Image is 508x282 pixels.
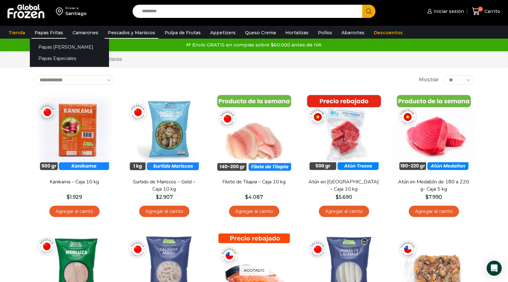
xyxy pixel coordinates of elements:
span: $ [156,194,159,200]
a: Queso Crema [242,27,279,39]
img: address-field-icon.svg [56,6,65,17]
a: Pulpa de Frutas [161,27,204,39]
span: $ [245,194,248,200]
a: Atún en [GEOGRAPHIC_DATA] – Caja 10 kg [308,178,380,193]
a: Agregar al carrito: “Atún en Trozos - Caja 10 kg” [319,206,369,217]
a: Camarones [69,27,101,39]
bdi: 5.690 [336,194,352,200]
a: Agregar al carrito: “Filete de Tilapia - Caja 10 kg” [229,206,279,217]
bdi: 1.929 [67,194,82,200]
span: $ [425,194,429,200]
a: Papas [PERSON_NAME] [30,41,109,53]
a: Atún en Medallón de 180 a 220 g- Caja 5 kg [397,178,470,193]
span: Carrito [483,8,500,14]
a: Pescados y Mariscos [105,27,158,39]
a: Papas Especiales [30,53,109,64]
a: Papas Fritas [31,27,66,39]
a: Surtido de Mariscos – Gold – Caja 10 kg [128,178,200,193]
span: Mostrar [419,76,439,84]
span: $ [336,194,339,200]
bdi: 4.087 [245,194,263,200]
p: Agotado [239,265,269,276]
span: $ [67,194,70,200]
a: Pollos [315,27,335,39]
a: Iniciar sesión [426,5,464,18]
span: Iniciar sesión [432,8,464,14]
bdi: 2.907 [156,194,173,200]
a: Agregar al carrito: “Surtido de Mariscos - Gold - Caja 10 kg” [139,206,189,217]
a: Descuentos [371,27,406,39]
a: 0 Carrito [470,4,502,19]
a: Kanikama – Caja 10 kg [38,178,110,186]
a: Hortalizas [282,27,312,39]
a: Agregar al carrito: “Atún en Medallón de 180 a 220 g- Caja 5 kg” [409,206,459,217]
a: Filete de Tilapia – Caja 10 kg [218,178,290,186]
div: Santiago [65,10,87,17]
a: Tienda [5,27,28,39]
button: Search button [362,5,375,18]
span: 0 [478,7,483,12]
bdi: 7.990 [425,194,442,200]
a: Agregar al carrito: “Kanikama – Caja 10 kg” [49,206,100,217]
div: Open Intercom Messenger [487,261,502,276]
a: Abarrotes [338,27,368,39]
a: Appetizers [207,27,239,39]
select: Pedido de la tienda [34,75,114,85]
div: Enviar a [65,6,87,10]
